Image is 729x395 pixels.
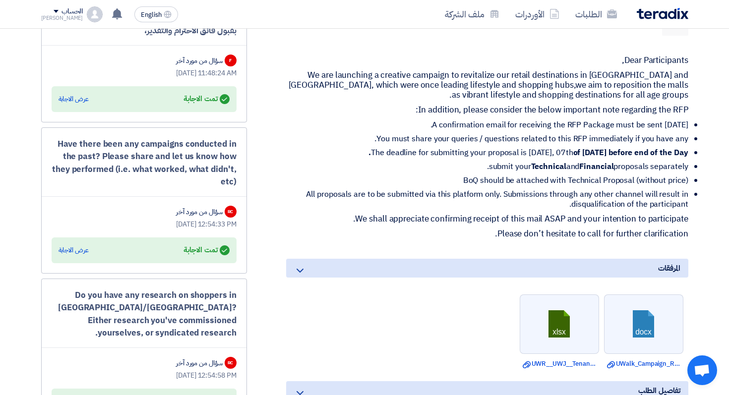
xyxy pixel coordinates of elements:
[225,357,237,369] div: RC
[225,55,237,66] div: F
[286,70,688,100] p: We are launching a creative campaign to revitalize our retail destinations in [GEOGRAPHIC_DATA] a...
[294,148,688,158] li: The deadline for submitting your proposal is [DATE], 07th
[41,15,83,21] div: [PERSON_NAME]
[52,219,237,229] div: [DATE] 12:54:33 PM
[658,263,680,274] span: المرفقات
[579,161,613,172] strong: Financial
[286,214,688,224] p: We shall appreciate confirming receipt of this mail ASAP and your intention to participate.
[637,8,688,19] img: Teradix logo
[52,138,237,188] div: Have there been any campaigns conducted in the past? Please share and let us know how they perfor...
[225,206,237,218] div: RC
[176,358,222,368] div: سؤال من مورد آخر
[294,134,688,144] li: You must share your queries / questions related to this RFP immediately if you have any.
[52,289,237,339] div: Do you have any research on shoppers in [GEOGRAPHIC_DATA]/[GEOGRAPHIC_DATA]? Either research you'...
[294,162,688,171] li: submit your and proposals separately.
[59,245,89,255] div: عرض الاجابة
[183,92,229,106] div: تمت الاجابة
[687,355,717,385] div: Open chat
[531,161,566,172] strong: Technical
[567,2,625,26] a: الطلبات
[294,189,688,209] li: All proposals are to be submitted via this platform only. Submissions through any other channel w...
[286,105,688,115] p: In addition, please consider the below important note regarding the RFP:
[183,243,229,257] div: تمت الاجابة
[286,56,688,65] p: Dear Participants,
[507,2,567,26] a: الأوردرات
[523,359,596,369] a: UWR__UWJ__Tenant_list.xlsx
[607,359,680,369] a: UWalk_Campaign_RFP.docx
[52,370,237,381] div: [DATE] 12:54:58 PM
[176,207,222,217] div: سؤال من مورد آخر
[87,6,103,22] img: profile_test.png
[61,7,83,16] div: الحساب
[176,56,222,66] div: سؤال من مورد آخر
[141,11,162,18] span: English
[52,68,237,78] div: [DATE] 11:48:24 AM
[59,94,89,104] div: عرض الاجابة
[134,6,178,22] button: English
[437,2,507,26] a: ملف الشركة
[286,229,688,239] p: Please don’t hesitate to call for further clarification.
[368,147,688,159] strong: of [DATE] before end of the Day.
[294,120,688,130] li: A confirmation email for receiving the RFP Package must be sent [DATE].
[294,175,688,185] li: BoQ should be attached with Technical Proposal (without price)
